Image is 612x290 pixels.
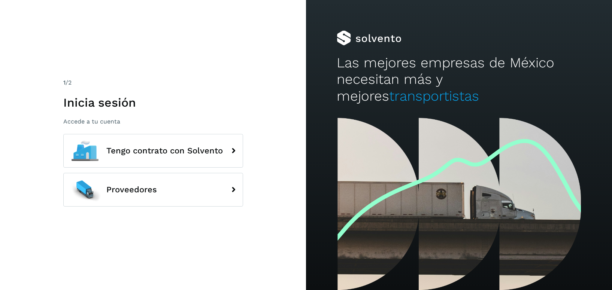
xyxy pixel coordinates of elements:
[63,118,243,125] p: Accede a tu cuenta
[63,78,243,87] div: /2
[63,134,243,168] button: Tengo contrato con Solvento
[63,79,66,86] span: 1
[389,88,479,104] span: transportistas
[106,185,157,194] span: Proveedores
[63,95,243,110] h1: Inicia sesión
[337,55,582,104] h2: Las mejores empresas de México necesitan más y mejores
[63,173,243,207] button: Proveedores
[106,146,223,155] span: Tengo contrato con Solvento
